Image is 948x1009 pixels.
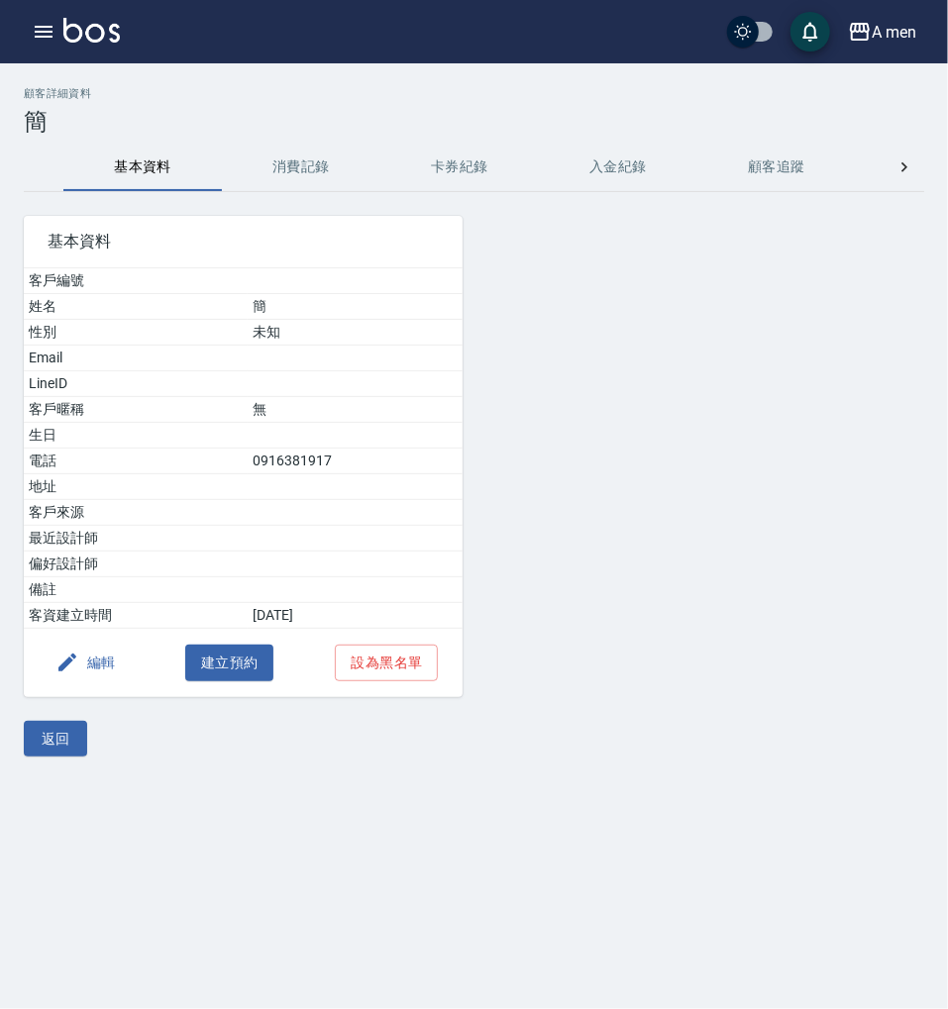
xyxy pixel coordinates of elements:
td: 電話 [24,449,248,474]
td: 客資建立時間 [24,603,248,629]
td: 最近設計師 [24,526,248,552]
span: 基本資料 [48,232,439,252]
td: 地址 [24,474,248,500]
td: 客戶暱稱 [24,397,248,423]
td: LineID [24,371,248,397]
button: 消費記錄 [222,144,380,191]
td: 無 [248,397,462,423]
button: A men [840,12,924,52]
td: Email [24,346,248,371]
div: A men [872,20,916,45]
h3: 簡 [24,108,924,136]
img: Logo [63,18,120,43]
button: 卡券紀錄 [380,144,539,191]
td: [DATE] [248,603,462,629]
td: 客戶來源 [24,500,248,526]
td: 備註 [24,577,248,603]
button: 返回 [24,721,87,757]
button: 顧客追蹤 [697,144,856,191]
h2: 顧客詳細資料 [24,87,924,100]
td: 性別 [24,320,248,346]
button: 建立預約 [185,645,274,681]
td: 0916381917 [248,449,462,474]
button: 基本資料 [63,144,222,191]
td: 簡 [248,294,462,320]
td: 姓名 [24,294,248,320]
button: 設為黑名單 [335,645,438,681]
td: 生日 [24,423,248,449]
td: 未知 [248,320,462,346]
button: 入金紀錄 [539,144,697,191]
td: 客戶編號 [24,268,248,294]
button: save [790,12,830,51]
td: 偏好設計師 [24,552,248,577]
button: 編輯 [48,645,124,681]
